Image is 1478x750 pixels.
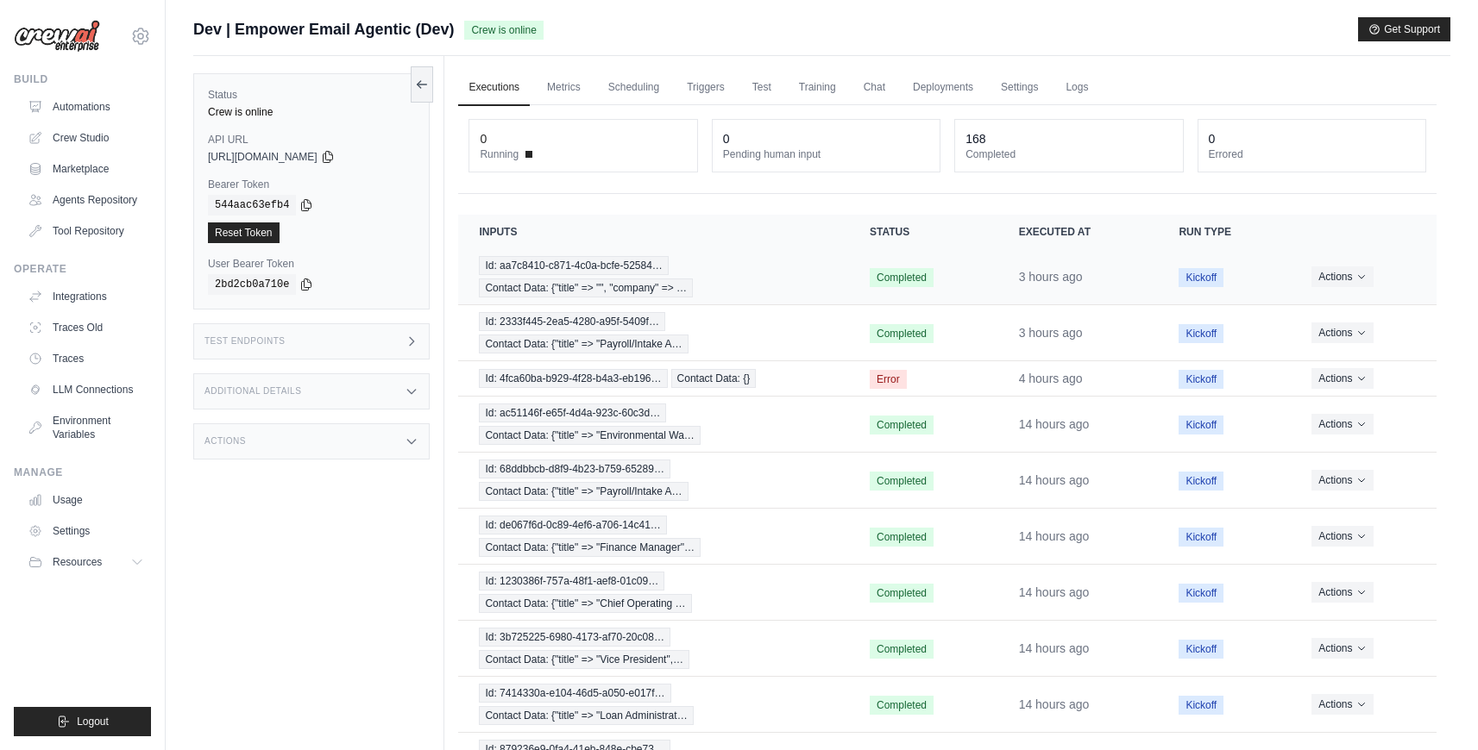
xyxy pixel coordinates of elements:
span: Kickoff [1179,416,1223,434]
dt: Pending human input [723,147,929,161]
dt: Completed [965,147,1172,161]
div: 0 [480,130,487,147]
a: Chat [853,70,896,106]
span: Crew is online [464,21,543,40]
button: Logout [14,707,151,736]
time: September 21, 2025 at 23:26 CDT [1019,417,1090,431]
time: September 22, 2025 at 10:21 CDT [1019,270,1083,284]
a: Metrics [537,70,591,106]
button: Actions for execution [1311,266,1373,287]
a: Automations [21,93,151,121]
a: Marketplace [21,155,151,183]
span: Kickoff [1179,370,1223,389]
div: Crew is online [208,105,415,119]
span: Dev | Empower Email Agentic (Dev) [193,17,454,41]
a: Agents Repository [21,186,151,214]
div: Operate [14,262,151,276]
span: Id: 3b725225-6980-4173-af70-20c08… [479,628,670,647]
time: September 21, 2025 at 23:26 CDT [1019,641,1090,655]
a: View execution details for Id [479,516,828,557]
div: 0 [1209,130,1216,147]
th: Executed at [998,215,1159,249]
span: Completed [870,640,934,659]
div: Build [14,72,151,86]
a: LLM Connections [21,376,151,403]
span: Error [870,370,907,389]
span: Contact Data: {"title" => "Chief Operating … [479,594,691,613]
a: View execution details for Id [479,256,828,297]
dt: Errored [1209,147,1415,161]
a: Test [742,70,782,106]
span: Completed [870,416,934,434]
span: Completed [870,528,934,547]
h3: Test Endpoints [204,336,286,347]
label: User Bearer Token [208,257,415,271]
span: Contact Data: {} [671,369,757,388]
a: View execution details for Id [479,628,828,669]
a: View execution details for Id [479,572,828,613]
button: Actions for execution [1311,368,1373,389]
span: Contact Data: {"title" => "", "company" => … [479,278,693,297]
label: API URL [208,133,415,147]
a: Traces Old [21,314,151,341]
div: 0 [723,130,730,147]
a: Triggers [676,70,735,106]
span: Completed [870,696,934,715]
span: Kickoff [1179,324,1223,343]
button: Resources [21,548,151,576]
span: [URL][DOMAIN_NAME] [208,150,318,164]
span: Id: ac51146f-e65f-4d4a-923c-60c3d… [479,403,666,422]
span: Contact Data: {"title" => "Vice President",… [479,650,689,669]
span: Completed [870,584,934,603]
a: Training [789,70,846,106]
span: Id: 4fca60ba-b929-4f28-b4a3-eb196… [479,369,667,388]
span: Id: aa7c8410-c871-4c0a-bcfe-52584… [479,256,668,275]
a: View execution details for Id [479,403,828,445]
a: Logs [1055,70,1098,106]
time: September 21, 2025 at 23:26 CDT [1019,473,1090,487]
button: Actions for execution [1311,414,1373,434]
th: Status [849,215,998,249]
span: Contact Data: {"title" => "Payroll/Intake A… [479,482,688,501]
a: Reset Token [208,222,280,243]
span: Resources [53,555,102,569]
span: Kickoff [1179,584,1223,603]
button: Actions for execution [1311,694,1373,715]
span: Contact Data: {"title" => "Loan Administrat… [479,706,693,725]
span: Id: 68ddbbcb-d8f9-4b23-b759-65289… [479,459,670,478]
a: Executions [458,70,530,106]
a: Settings [21,517,151,545]
a: Scheduling [598,70,670,106]
button: Actions for execution [1311,470,1373,491]
span: Kickoff [1179,472,1223,491]
button: Actions for execution [1311,582,1373,603]
th: Inputs [458,215,849,249]
a: Traces [21,345,151,372]
span: Contact Data: {"title" => "Payroll/Intake A… [479,334,688,353]
a: Settings [991,70,1048,106]
time: September 21, 2025 at 23:26 CDT [1019,529,1090,543]
a: Tool Repository [21,217,151,245]
time: September 22, 2025 at 10:19 CDT [1019,326,1083,340]
a: Integrations [21,283,151,310]
div: Manage [14,466,151,479]
a: Crew Studio [21,124,151,152]
time: September 22, 2025 at 10:11 CDT [1019,372,1083,385]
button: Actions for execution [1311,638,1373,659]
button: Actions for execution [1311,322,1373,343]
a: Usage [21,486,151,514]
span: Kickoff [1179,528,1223,547]
div: 168 [965,130,985,147]
span: Completed [870,268,934,287]
span: Id: 1230386f-757a-48f1-aef8-01c09… [479,572,664,591]
button: Actions for execution [1311,526,1373,547]
a: View execution details for Id [479,684,828,725]
a: View execution details for Id [479,312,828,353]
code: 544aac63efb4 [208,195,296,216]
time: September 21, 2025 at 23:26 CDT [1019,697,1090,711]
a: Deployments [903,70,984,106]
code: 2bd2cb0a710e [208,274,296,295]
span: Kickoff [1179,268,1223,287]
span: Kickoff [1179,640,1223,659]
span: Id: de067f6d-0c89-4ef6-a706-14c41… [479,516,666,534]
